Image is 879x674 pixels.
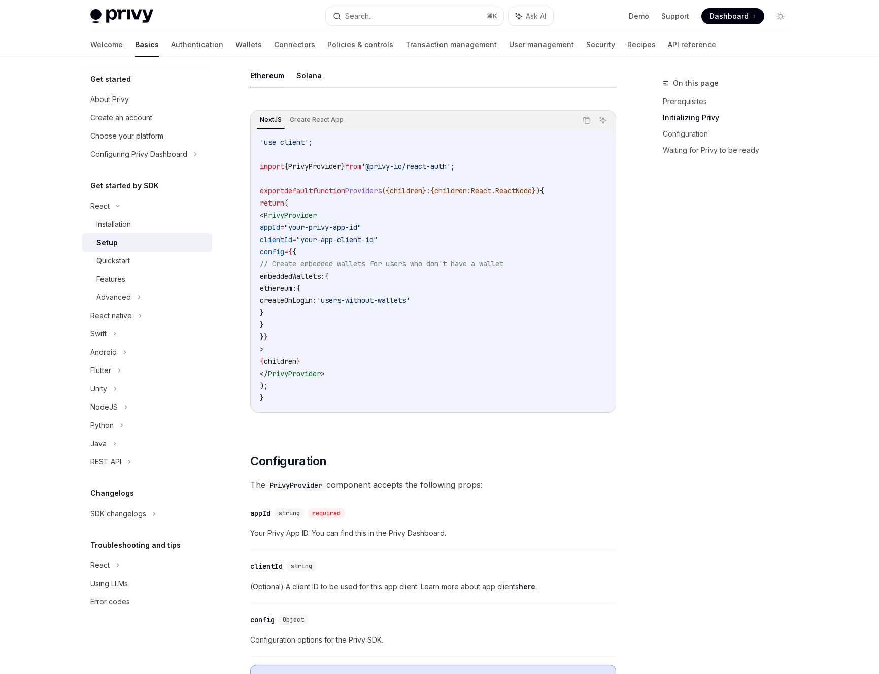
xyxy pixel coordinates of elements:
[596,114,610,127] button: Ask AI
[345,186,382,195] span: Providers
[274,32,315,57] a: Connectors
[663,110,797,126] a: Initializing Privy
[250,527,616,540] span: Your Privy App ID. You can find this in the Privy Dashboard.
[663,126,797,142] a: Configuration
[292,247,296,256] span: {
[90,364,111,377] div: Flutter
[288,247,292,256] span: {
[90,437,107,450] div: Java
[321,369,325,378] span: >
[390,186,422,195] span: children
[283,616,304,624] span: Object
[296,284,300,293] span: {
[509,7,553,25] button: Ask AI
[260,223,280,232] span: appId
[90,487,134,499] h5: Changelogs
[487,12,497,20] span: ⌘ K
[627,32,656,57] a: Recipes
[82,215,212,233] a: Installation
[260,332,264,342] span: }
[426,186,430,195] span: :
[296,235,378,244] span: "your-app-client-id"
[250,508,271,518] div: appId
[90,180,159,192] h5: Get started by SDK
[586,32,615,57] a: Security
[250,478,616,492] span: The component accepts the following props:
[260,296,317,305] span: createOnLogin:
[280,223,284,232] span: =
[260,381,268,390] span: );
[279,509,300,517] span: string
[90,401,118,413] div: NodeJS
[260,211,264,220] span: <
[580,114,593,127] button: Copy the contents from the code block
[382,186,390,195] span: ({
[451,162,455,171] span: ;
[709,11,749,21] span: Dashboard
[287,114,347,126] div: Create React App
[90,596,130,608] div: Error codes
[90,578,128,590] div: Using LLMs
[90,73,131,85] h5: Get started
[260,369,268,378] span: </
[260,186,284,195] span: export
[250,453,326,469] span: Configuration
[325,272,329,281] span: {
[90,310,132,322] div: React native
[284,186,313,195] span: default
[260,198,284,208] span: return
[345,162,361,171] span: from
[260,393,264,402] span: }
[772,8,789,24] button: Toggle dark mode
[250,615,275,625] div: config
[82,109,212,127] a: Create an account
[284,162,288,171] span: {
[668,32,716,57] a: API reference
[309,138,313,147] span: ;
[82,90,212,109] a: About Privy
[260,162,284,171] span: import
[467,186,471,195] span: :
[260,345,264,354] span: >
[284,223,361,232] span: "your-privy-app-id"
[288,162,341,171] span: PrivyProvider
[491,186,495,195] span: .
[308,508,345,518] div: required
[250,561,283,571] div: clientId
[90,9,153,23] img: light logo
[292,235,296,244] span: =
[661,11,689,21] a: Support
[296,63,322,87] button: Solana
[235,32,262,57] a: Wallets
[430,186,434,195] span: {
[341,162,345,171] span: }
[135,32,159,57] a: Basics
[519,582,535,591] a: here
[82,252,212,270] a: Quickstart
[82,127,212,145] a: Choose your platform
[663,142,797,158] a: Waiting for Privy to be ready
[540,186,544,195] span: {
[90,383,107,395] div: Unity
[90,346,117,358] div: Android
[495,186,532,195] span: ReactNode
[260,272,325,281] span: embeddedWallets:
[96,291,131,304] div: Advanced
[526,11,546,21] span: Ask AI
[90,456,121,468] div: REST API
[90,148,187,160] div: Configuring Privy Dashboard
[260,308,264,317] span: }
[260,357,264,366] span: {
[532,186,540,195] span: })
[284,247,288,256] span: =
[90,539,181,551] h5: Troubleshooting and tips
[471,186,491,195] span: React
[250,63,284,87] button: Ethereum
[90,112,152,124] div: Create an account
[257,114,285,126] div: NextJS
[90,328,107,340] div: Swift
[326,7,503,25] button: Search...⌘K
[82,233,212,252] a: Setup
[509,32,574,57] a: User management
[250,634,616,646] span: Configuration options for the Privy SDK.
